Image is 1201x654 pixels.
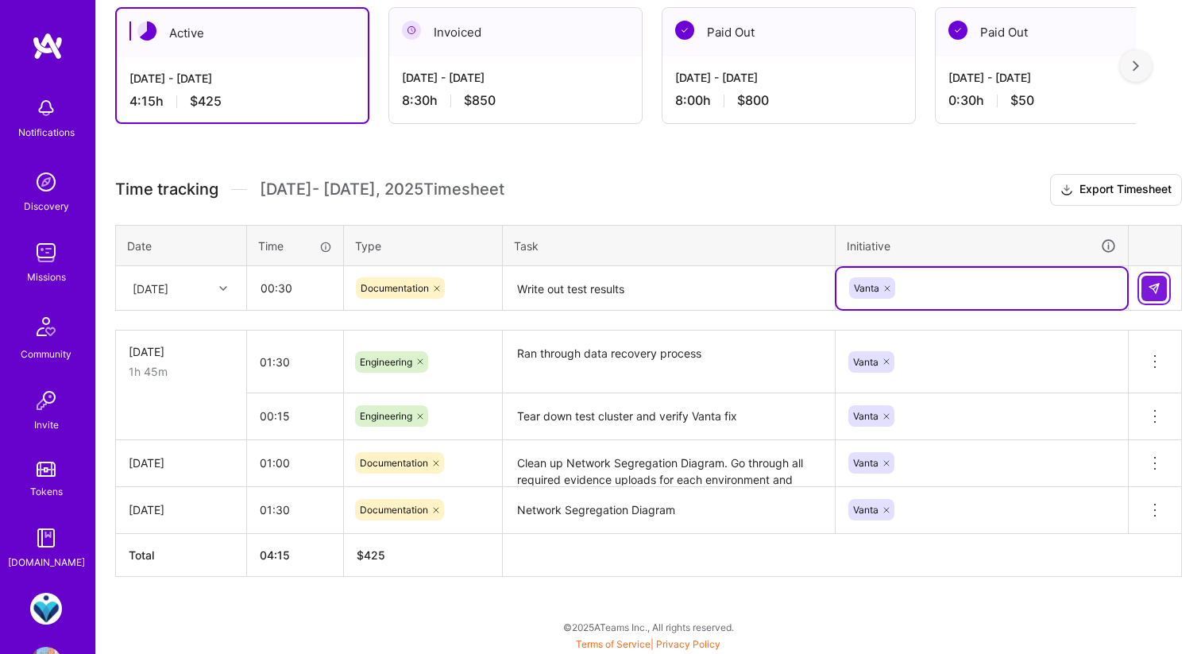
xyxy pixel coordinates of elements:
div: Paid Out [936,8,1188,56]
div: [DATE] [129,501,234,518]
div: Community [21,346,71,362]
div: [DATE] - [DATE] [948,69,1176,86]
span: Documentation [360,504,428,516]
div: [DATE] - [DATE] [129,70,355,87]
input: HH:MM [247,395,343,437]
button: Export Timesheet [1050,174,1182,206]
img: Paid Out [675,21,694,40]
img: teamwork [30,237,62,269]
th: Task [503,225,836,266]
img: Community [27,308,65,346]
span: Vanta [853,504,879,516]
div: null [1141,276,1168,301]
span: Engineering [360,356,412,368]
th: Total [116,533,247,576]
div: [DATE] [129,343,234,360]
img: guide book [30,522,62,554]
th: Date [116,225,247,266]
a: MedArrive: Devops [26,593,66,625]
div: 8:00 h [675,92,902,109]
img: MedArrive: Devops [30,593,62,625]
textarea: Tear down test cluster and verify Vanta fix [504,395,833,439]
span: $50 [1010,92,1034,109]
div: [DATE] - [DATE] [402,69,629,86]
span: [DATE] - [DATE] , 2025 Timesheet [260,180,504,199]
img: Active [137,21,156,41]
textarea: Write out test results [504,268,833,310]
input: HH:MM [247,489,343,531]
img: right [1133,60,1139,72]
span: Vanta [853,457,879,469]
span: $ 425 [357,548,385,562]
input: HH:MM [248,267,342,309]
input: HH:MM [247,442,343,484]
textarea: Network Segregation Diagram [504,489,833,532]
th: 04:15 [247,533,344,576]
div: Missions [27,269,66,285]
a: Privacy Policy [656,638,720,650]
img: tokens [37,462,56,477]
span: Vanta [853,356,879,368]
div: Invoiced [389,8,642,56]
span: Engineering [360,410,412,422]
span: Documentation [360,457,428,469]
span: | [576,638,720,650]
span: Vanta [853,410,879,422]
div: Invite [34,416,59,433]
th: Type [344,225,503,266]
div: [DATE] [133,280,168,296]
textarea: Ran through data recovery process [504,332,833,392]
div: Time [258,238,332,254]
i: icon Chevron [219,284,227,292]
div: Paid Out [662,8,915,56]
img: Invoiced [402,21,421,40]
span: Documentation [361,282,429,294]
div: Tokens [30,483,63,500]
div: 0:30 h [948,92,1176,109]
img: Submit [1148,282,1160,295]
img: Paid Out [948,21,967,40]
a: Terms of Service [576,638,651,650]
textarea: Clean up Network Segregation Diagram. Go through all required evidence uploads for each environme... [504,442,833,486]
span: Time tracking [115,180,218,199]
img: bell [30,92,62,124]
span: Vanta [854,282,879,294]
span: $425 [190,93,222,110]
div: Discovery [24,198,69,215]
div: [DOMAIN_NAME] [8,554,85,571]
span: $850 [464,92,496,109]
div: Active [117,9,368,57]
div: [DATE] [129,455,234,471]
img: discovery [30,166,62,198]
div: © 2025 ATeams Inc., All rights reserved. [95,607,1201,647]
div: 8:30 h [402,92,629,109]
div: [DATE] - [DATE] [675,69,902,86]
img: logo [32,32,64,60]
div: 1h 45m [129,363,234,380]
img: Invite [30,385,62,416]
i: icon Download [1060,182,1073,199]
span: $800 [737,92,769,109]
div: 4:15 h [129,93,355,110]
input: HH:MM [247,341,343,383]
div: Notifications [18,124,75,141]
div: Initiative [847,237,1117,255]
